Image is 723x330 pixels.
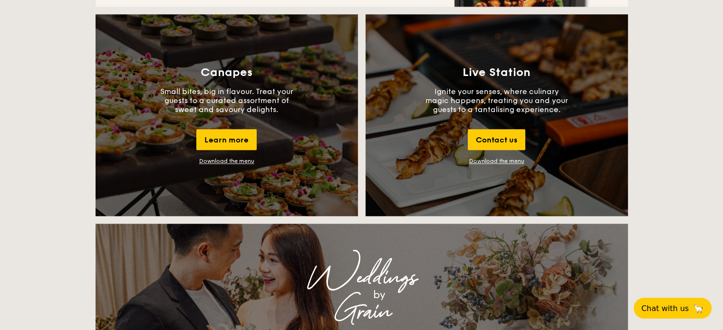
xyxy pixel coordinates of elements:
[425,87,568,114] p: Ignite your senses, where culinary magic happens, treating you and your guests to a tantalising e...
[468,129,525,150] div: Contact us
[634,298,712,319] button: Chat with us🦙
[196,129,257,150] div: Learn more
[179,303,544,321] div: Grain
[469,158,524,164] a: Download the menu
[201,66,252,79] h3: Canapes
[214,286,544,303] div: by
[155,87,298,114] p: Small bites, big in flavour. Treat your guests to a curated assortment of sweet and savoury delig...
[179,269,544,286] div: Weddings
[199,158,254,164] div: Download the menu
[463,66,530,79] h3: Live Station
[693,303,704,314] span: 🦙
[641,304,689,313] span: Chat with us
